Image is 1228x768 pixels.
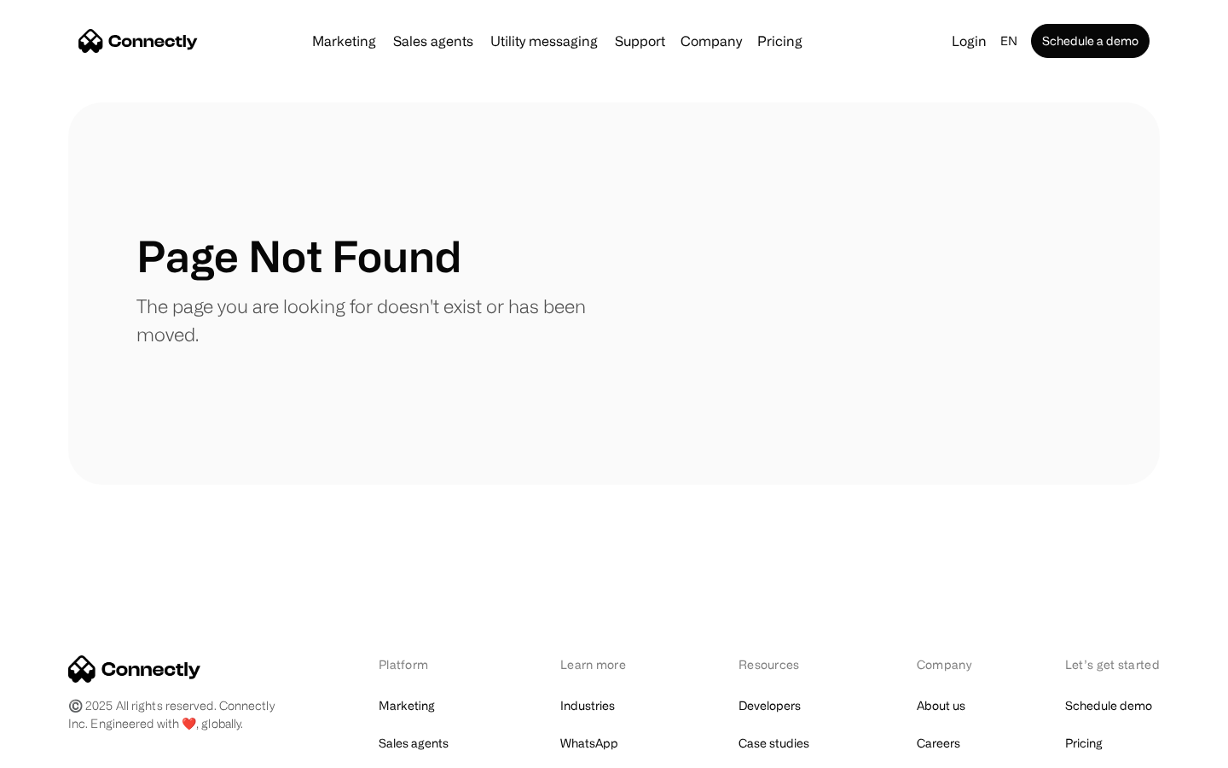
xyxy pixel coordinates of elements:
[379,694,435,718] a: Marketing
[917,694,965,718] a: About us
[1065,655,1160,673] div: Let’s get started
[917,731,960,755] a: Careers
[136,230,461,282] h1: Page Not Found
[1031,24,1150,58] a: Schedule a demo
[750,34,809,48] a: Pricing
[739,731,809,755] a: Case studies
[136,292,614,348] p: The page you are looking for doesn't exist or has been moved.
[379,655,472,673] div: Platform
[608,34,672,48] a: Support
[1065,731,1103,755] a: Pricing
[560,655,650,673] div: Learn more
[379,731,449,755] a: Sales agents
[305,34,383,48] a: Marketing
[484,34,605,48] a: Utility messaging
[681,29,742,53] div: Company
[945,29,993,53] a: Login
[34,738,102,762] ul: Language list
[1000,29,1017,53] div: en
[739,655,828,673] div: Resources
[1065,694,1152,718] a: Schedule demo
[17,736,102,762] aside: Language selected: English
[386,34,480,48] a: Sales agents
[917,655,976,673] div: Company
[560,694,615,718] a: Industries
[739,694,801,718] a: Developers
[560,731,618,755] a: WhatsApp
